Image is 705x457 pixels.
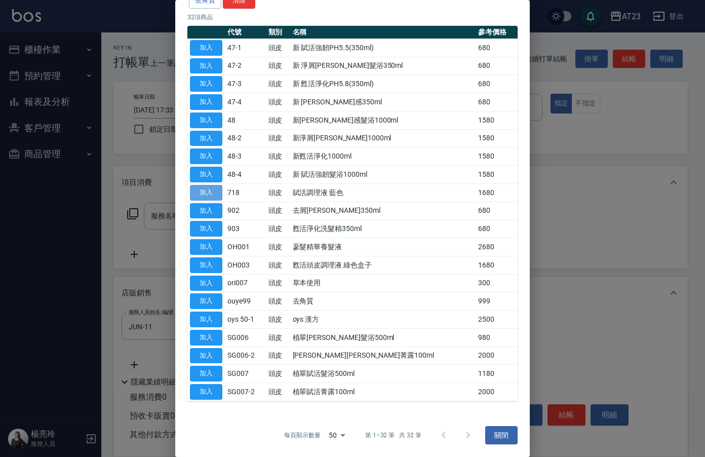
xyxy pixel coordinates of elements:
td: 980 [476,328,518,347]
td: 48-2 [225,129,266,147]
td: [PERSON_NAME][PERSON_NAME]菁露100ml [290,347,476,365]
td: 頭皮 [266,166,290,184]
td: 1680 [476,183,518,202]
td: 頭皮 [266,129,290,147]
th: 名稱 [290,26,476,39]
td: 1580 [476,111,518,129]
td: 47-1 [225,39,266,57]
td: 頭皮 [266,238,290,256]
td: SG007 [225,365,266,383]
td: ori007 [225,274,266,292]
td: 48-4 [225,166,266,184]
td: 1580 [476,129,518,147]
td: 植翠賦活菁露100ml [290,383,476,401]
td: 48 [225,111,266,129]
td: 新 賦活強韌PH5.5(350ml) [290,39,476,57]
td: 47-4 [225,93,266,111]
td: 1580 [476,147,518,166]
p: 每頁顯示數量 [284,431,321,440]
p: 32 項商品 [187,13,518,22]
td: 頭皮 [266,365,290,383]
td: 300 [476,274,518,292]
button: 加入 [190,366,222,382]
td: 頭皮 [266,256,290,274]
td: SG006 [225,328,266,347]
td: 新甦活淨化1000ml [290,147,476,166]
th: 參考價格 [476,26,518,39]
td: 680 [476,93,518,111]
td: 頭皮 [266,183,290,202]
td: oys 50-1 [225,311,266,329]
td: 47-2 [225,57,266,75]
td: 頭皮 [266,111,290,129]
td: 新 淨屑[PERSON_NAME]髮浴350ml [290,57,476,75]
td: 1180 [476,365,518,383]
td: 頭皮 [266,147,290,166]
td: 甦活淨化洗髮精350ml [290,220,476,238]
td: 680 [476,220,518,238]
td: 新 賦活強韌髮浴1000ml [290,166,476,184]
td: OH001 [225,238,266,256]
td: 新淨屑[PERSON_NAME]1000ml [290,129,476,147]
td: 頭皮 [266,220,290,238]
td: SG006-2 [225,347,266,365]
button: 加入 [190,203,222,219]
button: 加入 [190,384,222,400]
td: 680 [476,57,518,75]
td: 頭皮 [266,292,290,311]
td: 2000 [476,383,518,401]
td: oys 漢方 [290,311,476,329]
td: 2680 [476,238,518,256]
td: 頭皮 [266,274,290,292]
td: 頭皮 [266,311,290,329]
td: SG007-2 [225,383,266,401]
div: 50 [325,422,349,449]
td: 植翠[PERSON_NAME]髮浴500ml [290,328,476,347]
td: 頭皮 [266,347,290,365]
td: 680 [476,75,518,93]
td: 680 [476,39,518,57]
button: 加入 [190,40,222,56]
td: 902 [225,202,266,220]
button: 加入 [190,330,222,346]
button: 加入 [190,293,222,309]
td: 1580 [476,166,518,184]
button: 加入 [190,185,222,201]
button: 加入 [190,76,222,92]
th: 代號 [225,26,266,39]
button: 加入 [190,167,222,182]
td: 賦活調理液 藍色 [290,183,476,202]
button: 加入 [190,257,222,273]
td: 903 [225,220,266,238]
td: 頭皮 [266,202,290,220]
td: 頭皮 [266,75,290,93]
td: 頭皮 [266,39,290,57]
td: 頭皮 [266,328,290,347]
td: ouye99 [225,292,266,311]
td: 2500 [476,311,518,329]
th: 類別 [266,26,290,39]
td: 718 [225,183,266,202]
td: 48-3 [225,147,266,166]
td: 新 甦活淨化PH5.8(350ml) [290,75,476,93]
td: 蔘髮精華養髮液 [290,238,476,256]
button: 加入 [190,221,222,237]
td: 新 [PERSON_NAME]感350ml [290,93,476,111]
td: OH003 [225,256,266,274]
td: 頭皮 [266,57,290,75]
td: 去屑[PERSON_NAME]350ml [290,202,476,220]
td: 頭皮 [266,93,290,111]
button: 加入 [190,239,222,255]
button: 加入 [190,112,222,128]
button: 關閉 [485,426,518,445]
button: 加入 [190,276,222,291]
button: 加入 [190,94,222,110]
td: 甦活頭皮調理液 綠色盒子 [290,256,476,274]
td: 新[PERSON_NAME]感髮浴1000ml [290,111,476,129]
td: 680 [476,202,518,220]
button: 加入 [190,148,222,164]
button: 加入 [190,312,222,327]
td: 植翠賦活髮浴500ml [290,365,476,383]
td: 47-3 [225,75,266,93]
button: 加入 [190,131,222,146]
